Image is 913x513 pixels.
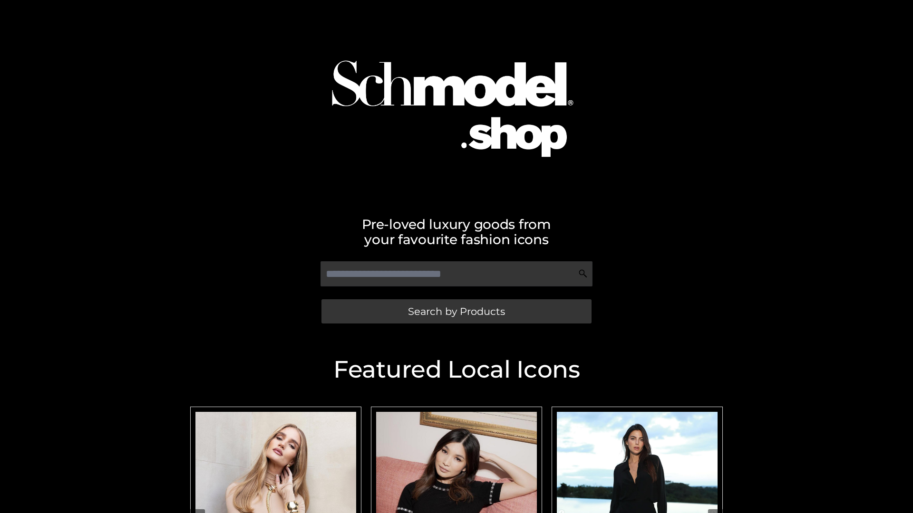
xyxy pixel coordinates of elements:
span: Search by Products [408,306,505,316]
a: Search by Products [321,299,592,323]
img: Search Icon [578,269,588,278]
h2: Pre-loved luxury goods from your favourite fashion icons [185,217,728,247]
h2: Featured Local Icons​ [185,358,728,381]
